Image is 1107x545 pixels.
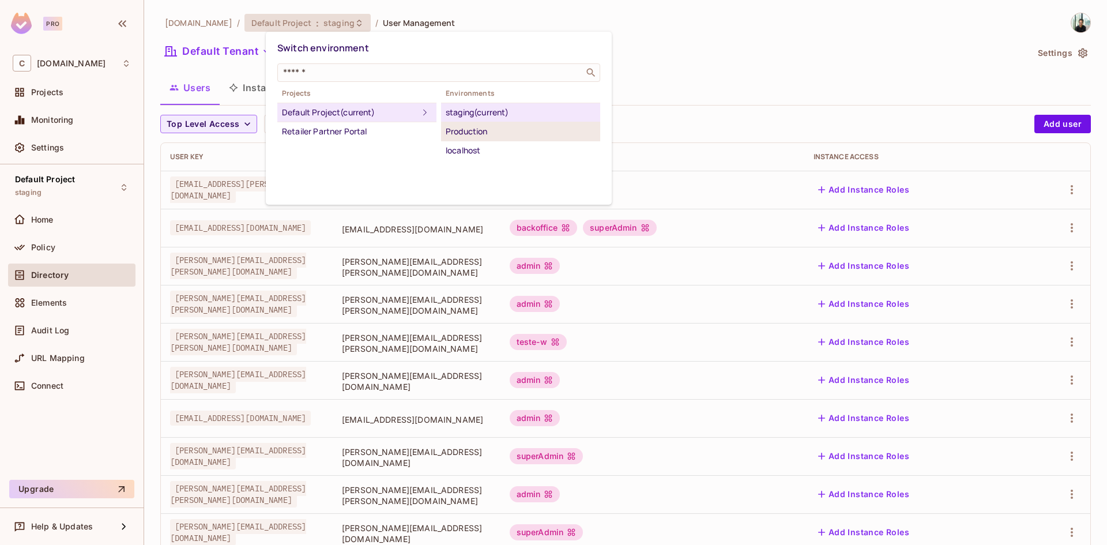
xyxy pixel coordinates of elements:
[446,125,596,138] div: Production
[446,106,596,119] div: staging (current)
[277,42,369,54] span: Switch environment
[446,144,596,157] div: localhost
[441,89,600,98] span: Environments
[282,125,432,138] div: Retailer Partner Portal
[277,89,436,98] span: Projects
[282,106,418,119] div: Default Project (current)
